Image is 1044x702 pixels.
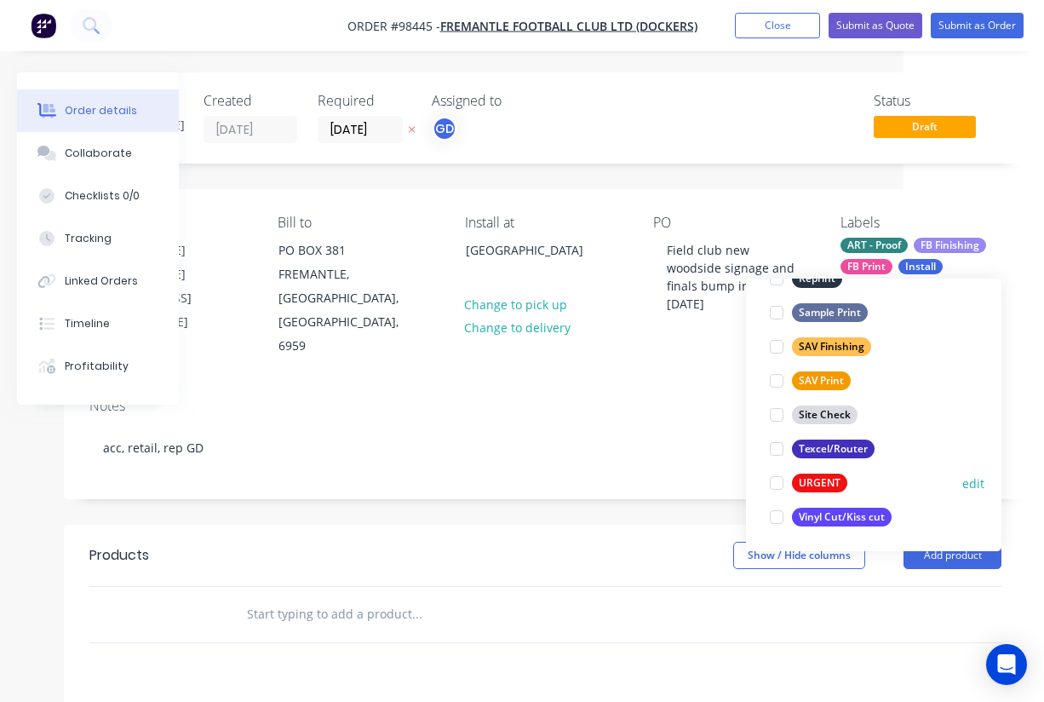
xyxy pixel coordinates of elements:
[246,597,587,631] input: Start typing to add a product...
[792,440,875,458] div: Texcel/Router
[792,406,858,424] div: Site Check
[89,545,149,566] div: Products
[456,292,576,315] button: Change to pick up
[735,13,820,38] button: Close
[65,316,110,331] div: Timeline
[65,188,140,204] div: Checklists 0/0
[874,93,1001,109] div: Status
[432,116,457,141] button: GD
[792,371,851,390] div: SAV Print
[318,93,411,109] div: Required
[653,215,814,231] div: PO
[792,269,842,288] div: Reprint
[440,18,697,34] a: Fremantle Football Club LTD (Dockers)
[792,303,868,322] div: Sample Print
[914,238,986,253] div: FB Finishing
[278,262,420,358] div: FREMANTLE, [GEOGRAPHIC_DATA], [GEOGRAPHIC_DATA], 6959
[986,644,1027,685] div: Open Intercom Messenger
[17,302,179,345] button: Timeline
[962,475,984,492] button: edit
[17,260,179,302] button: Linked Orders
[278,215,439,231] div: Bill to
[89,422,1001,474] div: acc, retail, rep GD
[264,238,434,359] div: PO BOX 381FREMANTLE, [GEOGRAPHIC_DATA], [GEOGRAPHIC_DATA], 6959
[653,238,814,316] div: Field club new woodside signage and finals bump in for [DATE]
[733,542,865,569] button: Show / Hide columns
[17,345,179,388] button: Profitability
[466,239,607,262] div: [GEOGRAPHIC_DATA]
[903,542,1001,569] button: Add product
[829,13,922,38] button: Submit as Quote
[17,132,179,175] button: Collaborate
[432,93,602,109] div: Assigned to
[65,359,129,374] div: Profitability
[792,508,892,526] div: Vinyl Cut/Kiss cut
[763,369,858,393] button: SAV Print
[17,217,179,260] button: Tracking
[17,175,179,217] button: Checklists 0/0
[17,89,179,132] button: Order details
[840,215,1001,231] div: Labels
[763,301,875,325] button: Sample Print
[456,316,580,339] button: Change to delivery
[898,259,943,274] div: Install
[347,18,440,34] span: Order #98445 -
[65,146,132,161] div: Collaborate
[763,403,864,427] button: Site Check
[31,13,56,38] img: Factory
[65,231,112,246] div: Tracking
[874,116,976,137] span: Draft
[792,337,871,356] div: SAV Finishing
[451,238,622,292] div: [GEOGRAPHIC_DATA]
[792,474,847,492] div: URGENT
[763,335,878,359] button: SAV Finishing
[204,93,297,109] div: Created
[840,259,892,274] div: FB Print
[65,273,138,289] div: Linked Orders
[278,239,420,262] div: PO BOX 381
[840,238,908,253] div: ART - Proof
[763,471,854,495] button: URGENT
[931,13,1024,38] button: Submit as Order
[89,398,1001,414] div: Notes
[763,267,849,291] button: Reprint
[465,215,626,231] div: Install at
[65,103,137,118] div: Order details
[763,505,898,529] button: Vinyl Cut/Kiss cut
[763,437,881,461] button: Texcel/Router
